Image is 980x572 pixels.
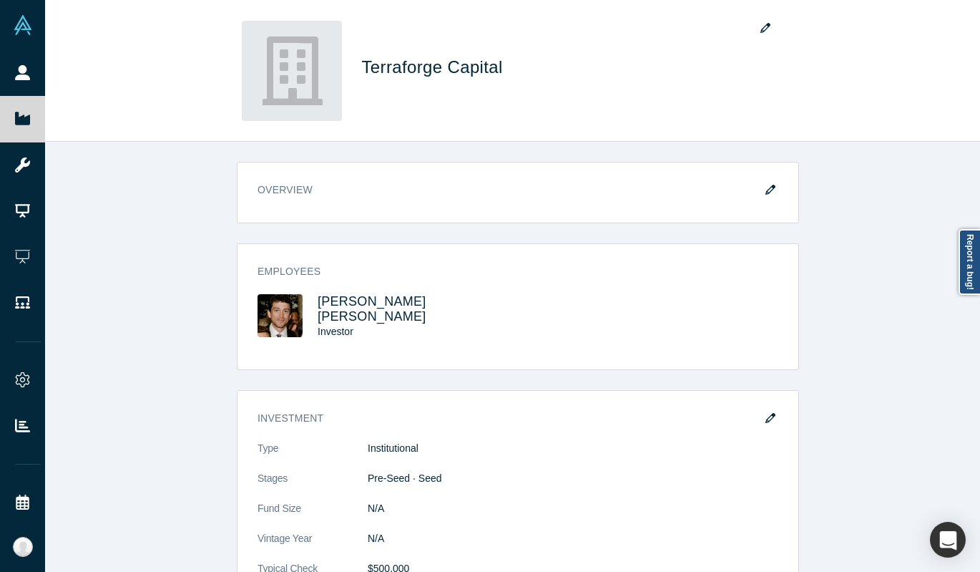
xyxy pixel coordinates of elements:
dt: Type [258,441,368,471]
a: [PERSON_NAME] [PERSON_NAME] [318,294,426,324]
h3: Employees [258,264,758,279]
dt: Vintage Year [258,531,368,561]
dd: N/A [368,531,778,546]
span: Terraforge Capital [362,57,508,77]
dd: Institutional [368,441,778,456]
h3: overview [258,183,758,198]
img: Alchemist Vault Logo [13,15,33,35]
dd: Pre-Seed · Seed [368,471,778,486]
img: Terraforge Capital's Logo [242,21,342,121]
span: Investor [318,326,353,337]
dd: N/A [368,501,778,516]
dt: Stages [258,471,368,501]
dt: Fund Size [258,501,368,531]
a: Report a bug! [959,229,980,295]
img: Schaffer Ochstein's Profile Image [258,294,303,337]
img: Katinka Harsányi's Account [13,537,33,557]
h3: Investment [258,411,758,426]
